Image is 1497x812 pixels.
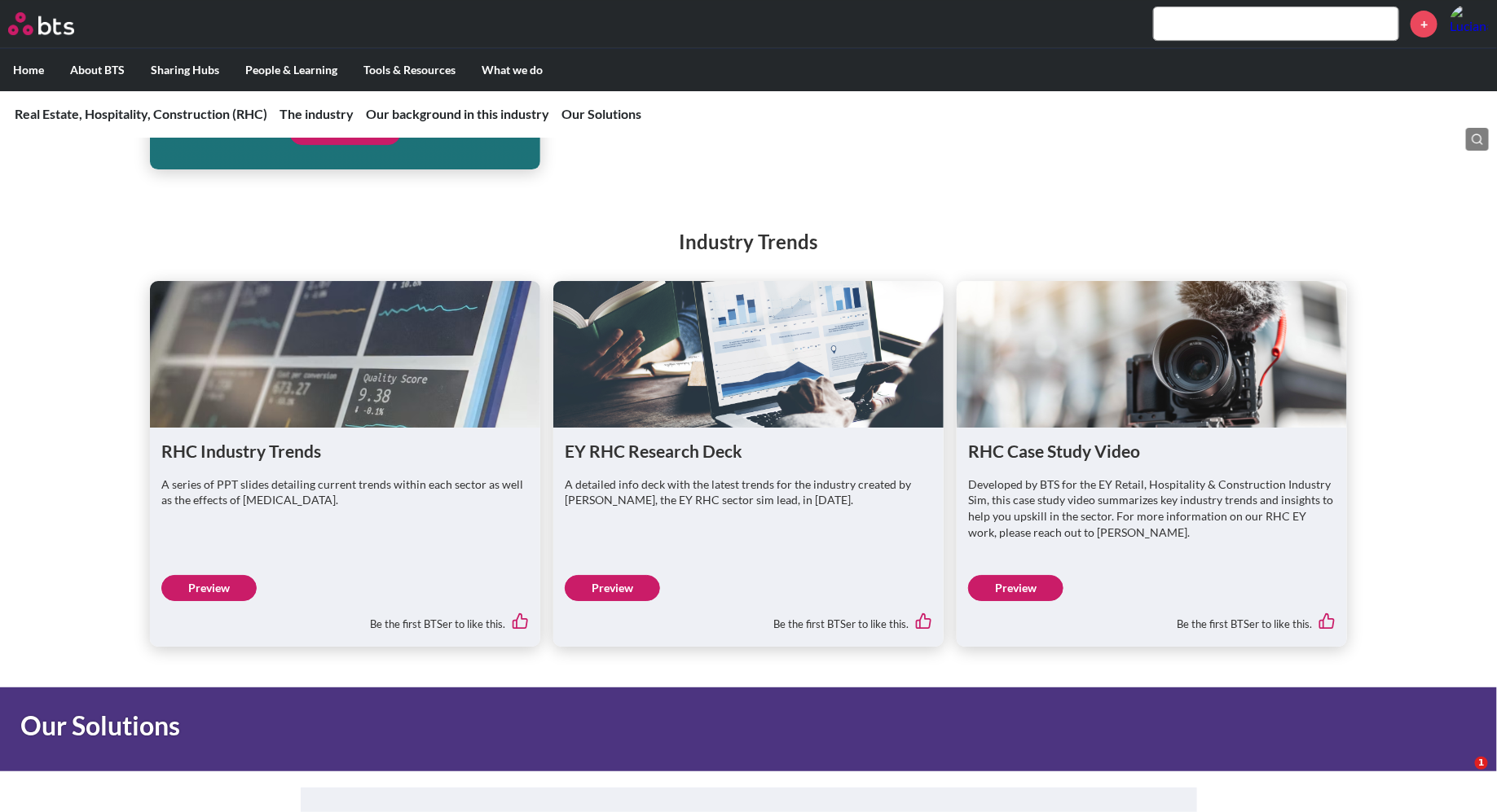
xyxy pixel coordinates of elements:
[20,708,1040,744] h1: Our Solutions
[161,439,529,463] h1: RHC Industry Trends
[561,106,641,121] a: Our Solutions
[469,49,556,91] label: What we do
[968,439,1336,463] h1: RHC Case Study Video
[161,575,257,601] a: Preview
[15,106,267,121] a: Real Estate, Hospitality, Construction (RHC)
[280,106,354,121] a: The industry
[350,49,469,91] label: Tools & Resources
[366,106,549,121] a: Our background in this industry
[138,49,232,91] label: Sharing Hubs
[161,601,529,635] div: Be the first BTSer to like this.
[565,439,932,463] h1: EY RHC Research Deck
[968,601,1336,635] div: Be the first BTSer to like this.
[565,601,932,635] div: Be the first BTSer to like this.
[57,49,138,91] label: About BTS
[8,12,104,35] a: Go home
[565,575,660,601] a: Preview
[968,476,1336,540] p: Developed by BTS for the EY Retail, Hospitality & Construction Industry Sim, this case study vide...
[968,575,1063,601] a: Preview
[1475,757,1488,770] span: 1
[8,12,74,35] img: BTS Logo
[565,476,932,508] p: A detailed info deck with the latest trends for the industry created by [PERSON_NAME], the EY RHC...
[161,476,529,508] p: A series of PPT slides detailing current trends within each sector as well as the effects of [MED...
[1411,11,1438,37] a: +
[1450,4,1489,43] img: Luciana de Camargo Pereira
[1442,757,1481,796] iframe: Intercom live chat
[232,49,350,91] label: People & Learning
[1450,4,1489,43] a: Profile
